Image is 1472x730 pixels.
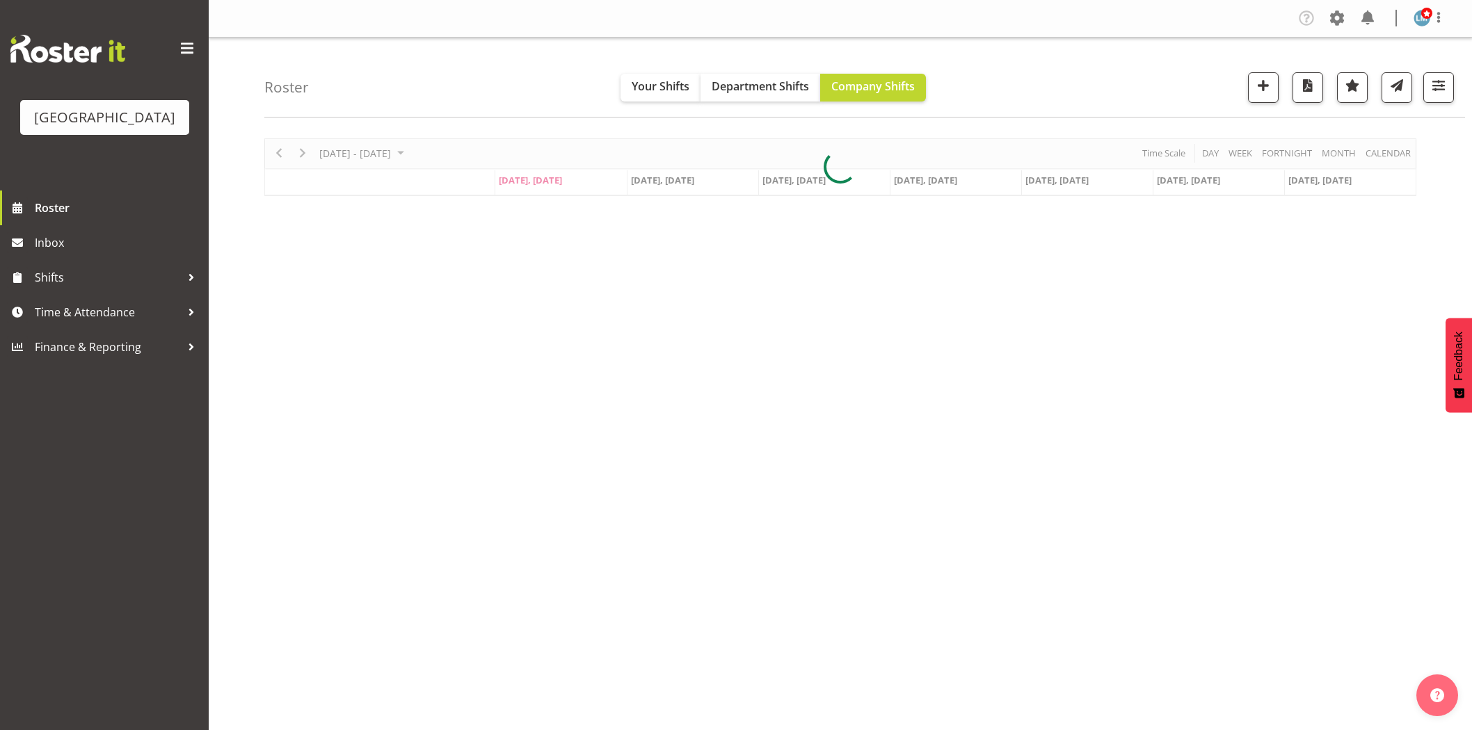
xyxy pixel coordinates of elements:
span: Roster [35,197,202,218]
span: Company Shifts [831,79,915,94]
button: Company Shifts [820,74,926,102]
img: lesley-mckenzie127.jpg [1414,10,1430,26]
button: Highlight an important date within the roster. [1337,72,1368,103]
span: Your Shifts [632,79,689,94]
button: Department Shifts [701,74,820,102]
button: Feedback - Show survey [1446,318,1472,412]
button: Your Shifts [621,74,701,102]
h4: Roster [264,79,309,95]
button: Send a list of all shifts for the selected filtered period to all rostered employees. [1382,72,1412,103]
button: Download a PDF of the roster according to the set date range. [1293,72,1323,103]
span: Inbox [35,232,202,253]
span: Shifts [35,267,181,288]
div: [GEOGRAPHIC_DATA] [34,107,175,128]
span: Finance & Reporting [35,336,181,357]
span: Time & Attendance [35,302,181,323]
span: Department Shifts [712,79,809,94]
button: Filter Shifts [1423,72,1454,103]
img: help-xxl-2.png [1430,688,1444,702]
img: Rosterit website logo [10,35,125,63]
button: Add a new shift [1248,72,1279,103]
span: Feedback [1453,332,1465,380]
